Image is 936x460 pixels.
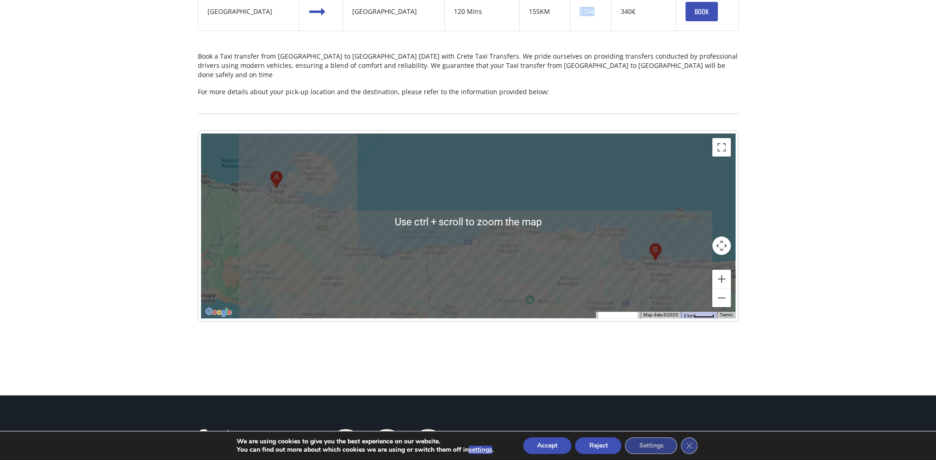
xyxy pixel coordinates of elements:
img: Google [203,306,234,318]
button: Settings [625,437,677,454]
div: 340€ [621,7,667,16]
a: BOOK [685,2,718,21]
div: [GEOGRAPHIC_DATA] [208,7,290,16]
button: Keyboard shortcuts [598,312,638,318]
p: Book a Taxi transfer from [GEOGRAPHIC_DATA] to [GEOGRAPHIC_DATA] [DATE] with Crete Taxi Transfers... [198,52,739,87]
button: Map Scale: 5 km per 40 pixels [681,312,717,318]
p: We are using cookies to give you the best experience on our website. [237,437,494,446]
a: Open this area in Google Maps (opens a new window) [203,306,234,318]
a: Terms [720,312,733,317]
button: Zoom in [712,270,731,288]
span: Map data ©2025 [643,312,678,317]
button: Map camera controls [712,236,731,255]
button: Accept [523,437,571,454]
p: You can find out more about which cookies we are using or switch them off in . [237,446,494,454]
span: 5 km [684,313,694,318]
div: 120 Mins [454,7,510,16]
button: Close GDPR Cookie Banner [681,437,697,454]
button: Zoom out [712,289,731,307]
div: 155KM [529,7,561,16]
div: [GEOGRAPHIC_DATA] [352,7,435,16]
div: Leof. Ikarou 17, Iraklio 713 07, Greece [646,240,665,264]
div: 175€ [580,7,602,16]
button: settings [469,446,492,454]
p: For more details about your pick-up location and the destination, please refer to the information... [198,87,739,104]
div: Chatzimichali Giannari 35, Chania 731 35, Greece [267,167,286,192]
button: Toggle fullscreen view [712,138,731,157]
button: Reject [575,437,621,454]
